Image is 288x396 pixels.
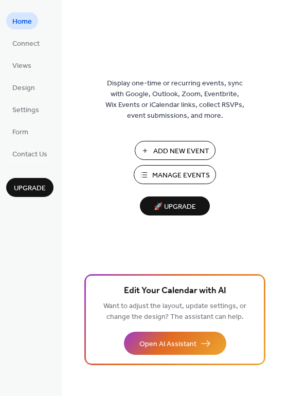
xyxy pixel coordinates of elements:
[6,57,38,74] a: Views
[6,12,38,29] a: Home
[124,284,226,298] span: Edit Your Calendar with AI
[12,61,31,71] span: Views
[153,146,209,157] span: Add New Event
[12,39,40,49] span: Connect
[140,196,210,215] button: 🚀 Upgrade
[6,145,53,162] a: Contact Us
[12,105,39,116] span: Settings
[6,101,45,118] a: Settings
[6,123,34,140] a: Form
[135,141,215,160] button: Add New Event
[152,170,210,181] span: Manage Events
[139,339,196,350] span: Open AI Assistant
[12,83,35,94] span: Design
[14,183,46,194] span: Upgrade
[146,200,204,214] span: 🚀 Upgrade
[134,165,216,184] button: Manage Events
[105,78,244,121] span: Display one-time or recurring events, sync with Google, Outlook, Zoom, Eventbrite, Wix Events or ...
[12,16,32,27] span: Home
[12,127,28,138] span: Form
[6,178,53,197] button: Upgrade
[6,79,41,96] a: Design
[124,332,226,355] button: Open AI Assistant
[12,149,47,160] span: Contact Us
[6,34,46,51] a: Connect
[103,299,246,324] span: Want to adjust the layout, update settings, or change the design? The assistant can help.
